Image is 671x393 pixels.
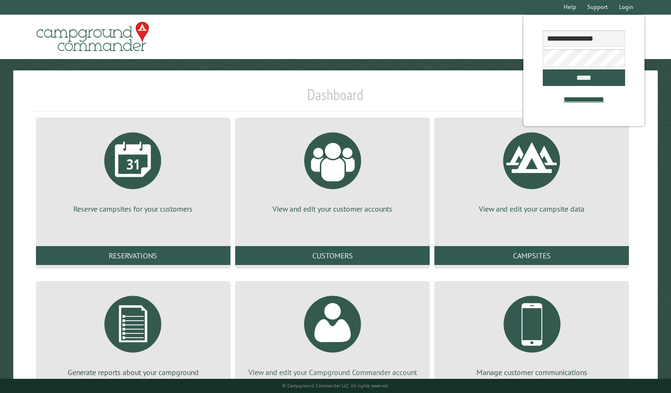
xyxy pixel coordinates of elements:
[434,246,629,265] a: Campsites
[446,367,618,377] p: Manage customer communications
[47,367,219,377] p: Generate reports about your campground
[36,246,230,265] a: Reservations
[282,383,389,389] small: © Campground Commander LLC. All rights reserved.
[247,367,418,377] p: View and edit your Campground Commander account
[47,289,219,377] a: Generate reports about your campground
[247,204,418,214] p: View and edit your customer accounts
[34,85,637,111] h1: Dashboard
[247,289,418,377] a: View and edit your Campground Commander account
[235,246,430,265] a: Customers
[247,125,418,214] a: View and edit your customer accounts
[446,125,618,214] a: View and edit your campsite data
[446,289,618,377] a: Manage customer communications
[34,18,152,55] img: Campground Commander
[446,204,618,214] p: View and edit your campsite data
[47,125,219,214] a: Reserve campsites for your customers
[47,204,219,214] p: Reserve campsites for your customers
